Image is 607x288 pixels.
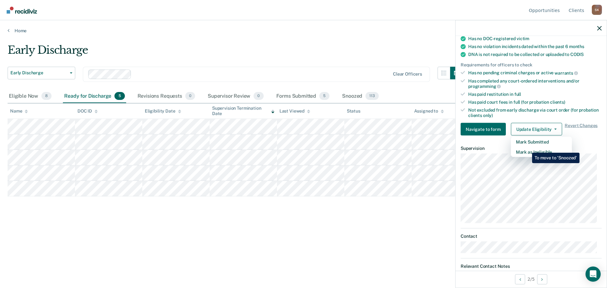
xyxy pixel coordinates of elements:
[461,233,602,239] dt: Contact
[570,52,584,57] span: CODIS
[565,123,598,136] span: Revert Changes
[10,70,67,76] span: Early Discharge
[592,5,602,15] button: Profile dropdown button
[279,108,310,114] div: Last Viewed
[511,137,572,157] div: Dropdown Menu
[347,108,360,114] div: Status
[468,78,602,89] div: Has completed any court-ordered interventions and/or
[569,44,584,49] span: months
[8,44,463,62] div: Early Discharge
[511,123,562,136] button: Update Eligibility
[136,89,196,103] div: Revisions Requests
[555,70,578,75] span: warrants
[515,274,525,284] button: Previous Opportunity
[461,146,602,151] dt: Supervision
[468,99,602,105] div: Has paid court fees in full (for probation
[468,92,602,97] div: Has paid restitution in
[461,123,506,136] button: Navigate to form
[511,137,572,147] button: Mark Submitted
[365,92,379,100] span: 113
[511,147,572,157] button: Mark as Ineligible
[461,62,602,68] div: Requirements for officers to check
[461,264,602,269] dt: Relevant Contact Notes
[77,108,98,114] div: DOC ID
[7,7,37,14] img: Recidiviz
[514,92,521,97] span: full
[592,5,602,15] div: S K
[212,106,274,116] div: Supervision Termination Date
[468,107,602,118] div: Not excluded from early discharge via court order (for probation clients
[517,36,529,41] span: victim
[8,28,599,34] a: Home
[586,267,601,282] div: Open Intercom Messenger
[483,113,493,118] span: only)
[468,84,501,89] span: programming
[275,89,331,103] div: Forms Submitted
[63,89,126,103] div: Ready for Discharge
[468,44,602,49] div: Has no violation incidents dated within the past 6
[319,92,329,100] span: 5
[468,52,602,57] div: DNA is not required to be collected or uploaded to
[145,108,181,114] div: Eligibility Date
[537,274,547,284] button: Next Opportunity
[550,99,565,104] span: clients)
[254,92,263,100] span: 0
[206,89,265,103] div: Supervisor Review
[10,108,28,114] div: Name
[8,89,53,103] div: Eligible Now
[341,89,380,103] div: Snoozed
[41,92,52,100] span: 8
[461,123,508,136] a: Navigate to form link
[468,70,602,76] div: Has no pending criminal charges or active
[468,36,602,41] div: Has no DOC-registered
[456,271,607,287] div: 2 / 5
[414,108,444,114] div: Assigned to
[185,92,195,100] span: 0
[114,92,125,100] span: 5
[393,71,422,77] div: Clear officers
